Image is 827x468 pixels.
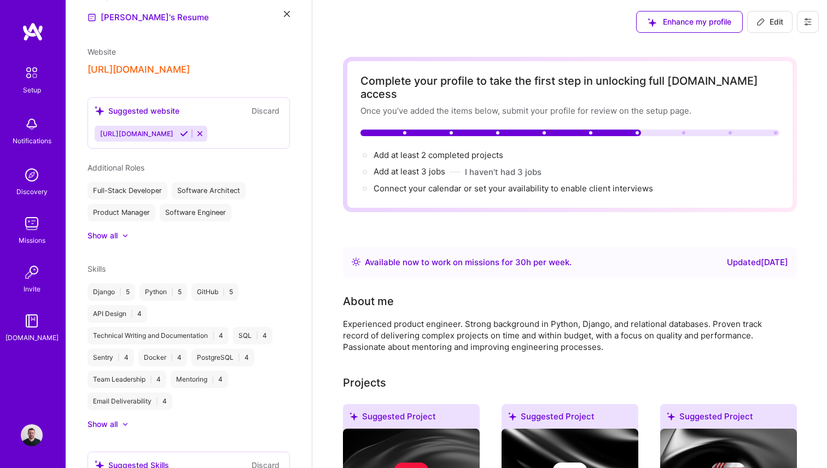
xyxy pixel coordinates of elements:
[343,375,386,391] div: Projects
[350,412,358,420] i: icon SuggestedTeams
[374,150,503,160] span: Add at least 2 completed projects
[343,293,394,309] div: About me
[171,371,228,388] div: Mentoring 4
[284,11,290,17] i: icon Close
[171,288,173,296] span: |
[5,332,59,343] div: [DOMAIN_NAME]
[88,47,116,56] span: Website
[139,283,187,301] div: Python 5
[23,84,41,96] div: Setup
[88,230,118,241] div: Show all
[21,424,43,446] img: User Avatar
[21,213,43,235] img: teamwork
[156,397,158,406] span: |
[88,13,96,22] img: Resume
[374,166,445,177] span: Add at least 3 jobs
[756,16,783,27] span: Edit
[131,309,133,318] span: |
[365,256,572,269] div: Available now to work on missions for h per week .
[118,353,120,362] span: |
[223,288,225,296] span: |
[21,310,43,332] img: guide book
[88,349,134,366] div: Sentry 4
[95,105,179,116] div: Suggested website
[13,135,51,147] div: Notifications
[360,74,779,101] div: Complete your profile to take the first step in unlocking full [DOMAIN_NAME] access
[196,130,204,138] i: Reject
[660,404,797,433] div: Suggested Project
[508,412,516,420] i: icon SuggestedTeams
[667,412,675,420] i: icon SuggestedTeams
[100,130,173,138] span: [URL][DOMAIN_NAME]
[88,371,166,388] div: Team Leadership 4
[465,166,541,178] button: I haven't had 3 jobs
[119,288,121,296] span: |
[727,256,788,269] div: Updated [DATE]
[502,404,638,433] div: Suggested Project
[22,22,44,42] img: logo
[88,182,167,200] div: Full-Stack Developer
[24,283,40,295] div: Invite
[88,264,106,273] span: Skills
[515,257,526,267] span: 30
[172,182,246,200] div: Software Architect
[160,204,231,221] div: Software Engineer
[88,11,209,24] a: [PERSON_NAME]'s Resume
[191,349,254,366] div: PostgreSQL 4
[16,186,48,197] div: Discovery
[180,130,188,138] i: Accept
[191,283,238,301] div: GitHub 5
[88,393,172,410] div: Email Deliverability 4
[21,113,43,135] img: bell
[256,331,258,340] span: |
[138,349,187,366] div: Docker 4
[21,261,43,283] img: Invite
[360,105,779,116] div: Once you’ve added the items below, submit your profile for review on the setup page.
[212,375,214,384] span: |
[88,327,229,344] div: Technical Writing and Documentation 4
[88,204,155,221] div: Product Manager
[95,106,104,115] i: icon SuggestedTeams
[20,61,43,84] img: setup
[18,424,45,446] a: User Avatar
[88,163,144,172] span: Additional Roles
[21,164,43,186] img: discovery
[343,404,480,433] div: Suggested Project
[88,305,147,323] div: API Design 4
[238,353,240,362] span: |
[248,104,283,117] button: Discard
[343,375,386,391] div: Add projects you've worked on
[171,353,173,362] span: |
[150,375,152,384] span: |
[233,327,272,344] div: SQL 4
[88,283,135,301] div: Django 5
[352,258,360,266] img: Availability
[343,318,781,353] div: Experienced product engineer. Strong background in Python, Django, and relational databases. Prov...
[374,183,653,194] span: Connect your calendar or set your availability to enable client interviews
[88,64,190,75] button: [URL][DOMAIN_NAME]
[747,11,793,33] button: Edit
[88,419,118,430] div: Show all
[19,235,45,246] div: Missions
[212,331,214,340] span: |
